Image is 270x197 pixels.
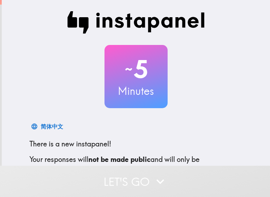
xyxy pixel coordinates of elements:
[41,122,63,131] div: 简体中文
[29,119,66,133] button: 简体中文
[124,59,134,80] span: ~
[29,139,111,148] span: There is a new instapanel!
[104,55,168,84] h2: 5
[67,11,205,34] img: Instapanel
[29,155,243,184] p: Your responses will and will only be confidentially shared with our clients. We'll need your emai...
[104,84,168,98] h3: Minutes
[88,155,150,164] b: not be made public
